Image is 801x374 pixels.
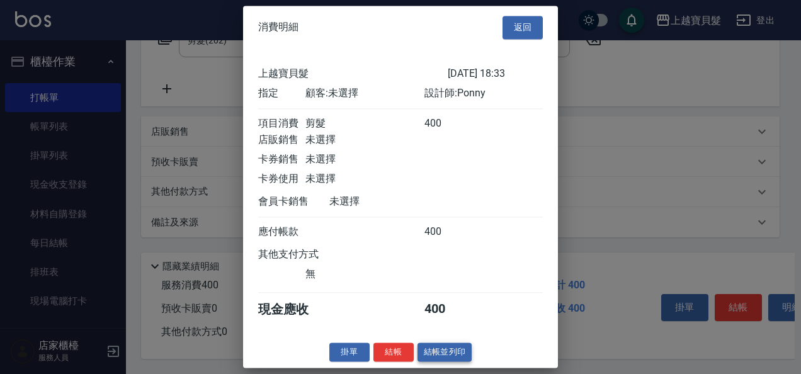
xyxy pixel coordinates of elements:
div: 會員卡銷售 [258,195,329,208]
div: 400 [424,117,472,130]
div: 未選擇 [305,173,424,186]
div: [DATE] 18:33 [448,67,543,81]
div: 400 [424,301,472,318]
div: 無 [305,268,424,281]
div: 店販銷售 [258,133,305,147]
div: 未選擇 [329,195,448,208]
div: 上越寶貝髮 [258,67,448,81]
div: 其他支付方式 [258,248,353,261]
div: 指定 [258,87,305,100]
button: 返回 [503,16,543,39]
span: 消費明細 [258,21,298,34]
div: 顧客: 未選擇 [305,87,424,100]
div: 400 [424,225,472,239]
div: 未選擇 [305,133,424,147]
button: 掛單 [329,343,370,362]
div: 未選擇 [305,153,424,166]
button: 結帳 [373,343,414,362]
div: 卡券使用 [258,173,305,186]
button: 結帳並列印 [418,343,472,362]
div: 設計師: Ponny [424,87,543,100]
div: 剪髮 [305,117,424,130]
div: 卡券銷售 [258,153,305,166]
div: 項目消費 [258,117,305,130]
div: 現金應收 [258,301,329,318]
div: 應付帳款 [258,225,305,239]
